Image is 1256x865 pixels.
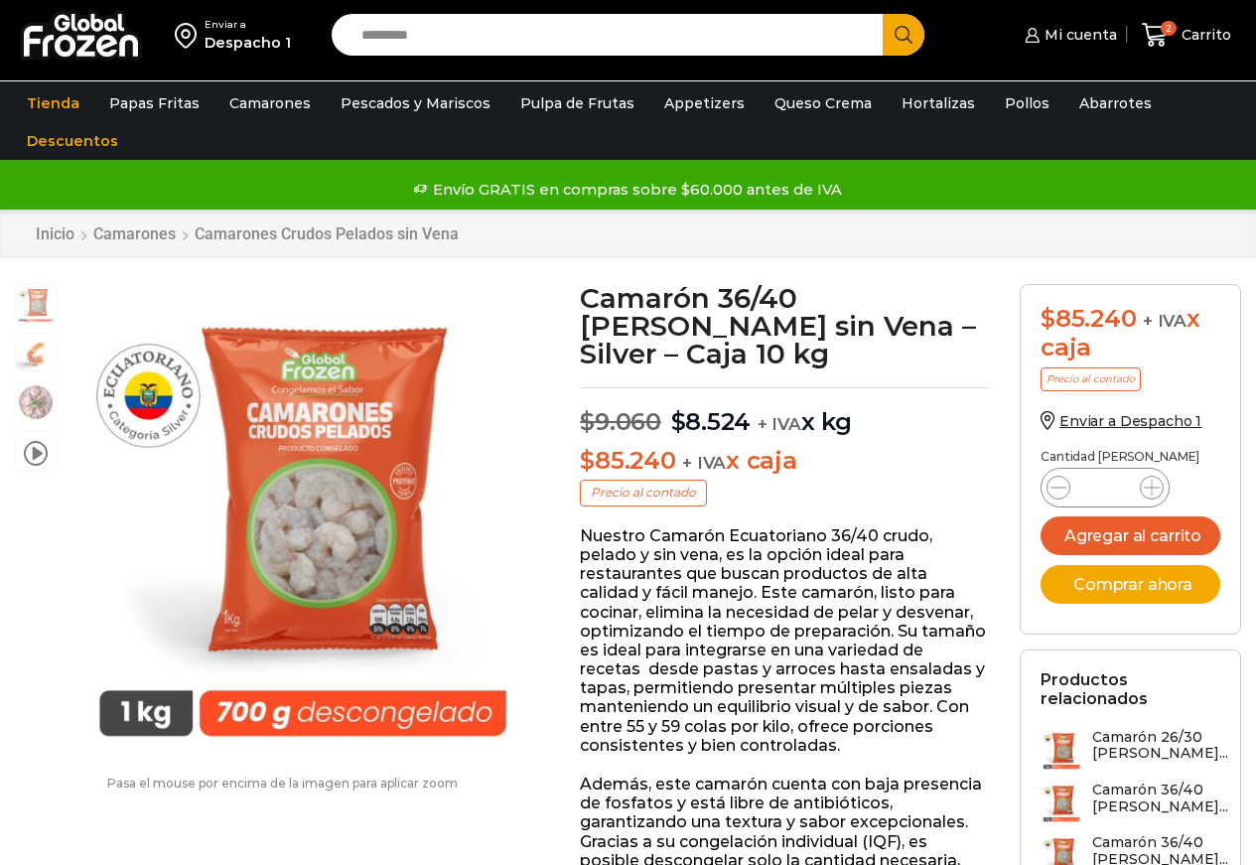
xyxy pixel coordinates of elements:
[1041,412,1201,430] a: Enviar a Despacho 1
[92,224,177,243] a: Camarones
[510,84,644,122] a: Pulpa de Frutas
[205,18,291,32] div: Enviar a
[892,84,985,122] a: Hortalizas
[16,334,56,373] span: camaron-sin-cascara
[580,526,990,755] p: Nuestro Camarón Ecuatoriano 36/40 crudo, pelado y sin vena, es la opción ideal para restaurantes ...
[580,446,675,475] bdi: 85.240
[671,407,686,436] span: $
[1177,25,1231,45] span: Carrito
[1161,21,1177,37] span: 2
[580,480,707,505] p: Precio al contado
[1041,782,1228,824] a: Camarón 36/40 [PERSON_NAME]...
[219,84,321,122] a: Camarones
[883,14,924,56] button: Search button
[16,382,56,422] span: camarones-2
[765,84,882,122] a: Queso Crema
[1041,305,1220,362] div: x caja
[15,777,550,791] p: Pasa el mouse por encima de la imagen para aplicar zoom
[1069,84,1162,122] a: Abarrotes
[1041,516,1220,555] button: Agregar al carrito
[1041,304,1136,333] bdi: 85.240
[194,224,460,243] a: Camarones Crudos Pelados sin Vena
[1143,311,1186,331] span: + IVA
[35,224,460,243] nav: Breadcrumb
[580,447,990,476] p: x caja
[1041,729,1228,772] a: Camarón 26/30 [PERSON_NAME]...
[1137,12,1236,59] a: 2 Carrito
[1041,450,1220,464] p: Cantidad [PERSON_NAME]
[331,84,500,122] a: Pescados y Mariscos
[16,285,56,325] span: crudos pelados 36:40
[758,414,801,434] span: + IVA
[995,84,1059,122] a: Pollos
[580,446,595,475] span: $
[580,387,990,437] p: x kg
[1041,367,1141,391] p: Precio al contado
[17,84,89,122] a: Tienda
[654,84,755,122] a: Appetizers
[175,18,205,52] img: address-field-icon.svg
[1041,565,1220,604] button: Comprar ahora
[99,84,209,122] a: Papas Fritas
[671,407,752,436] bdi: 8.524
[580,407,595,436] span: $
[1092,782,1228,815] h3: Camarón 36/40 [PERSON_NAME]...
[1041,670,1220,708] h2: Productos relacionados
[35,224,75,243] a: Inicio
[580,284,990,367] h1: Camarón 36/40 [PERSON_NAME] sin Vena – Silver – Caja 10 kg
[1092,729,1228,763] h3: Camarón 26/30 [PERSON_NAME]...
[682,453,726,473] span: + IVA
[205,33,291,53] div: Despacho 1
[1059,412,1201,430] span: Enviar a Despacho 1
[1086,474,1124,502] input: Product quantity
[1020,15,1117,55] a: Mi cuenta
[1040,25,1117,45] span: Mi cuenta
[580,407,661,436] bdi: 9.060
[1041,304,1055,333] span: $
[17,122,128,160] a: Descuentos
